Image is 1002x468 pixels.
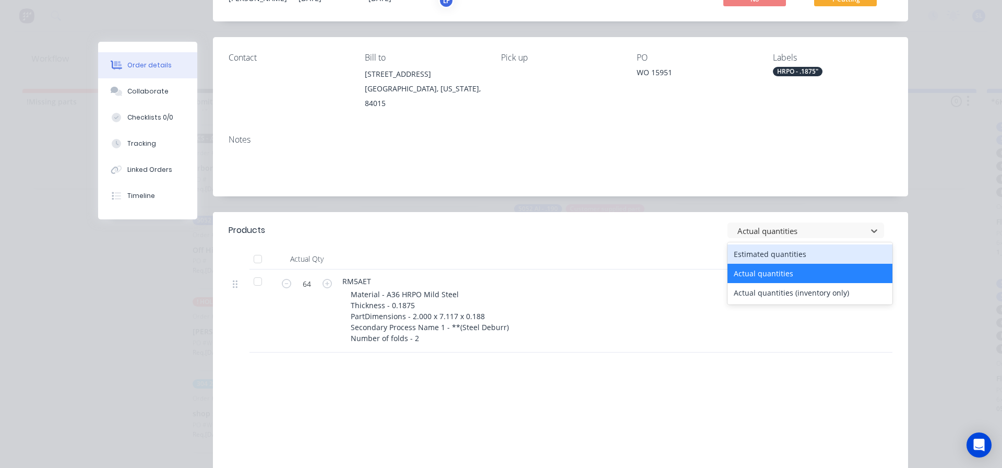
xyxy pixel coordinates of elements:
[98,78,197,104] button: Collaborate
[98,52,197,78] button: Order details
[229,224,265,237] div: Products
[98,131,197,157] button: Tracking
[98,183,197,209] button: Timeline
[967,432,992,458] div: Open Intercom Messenger
[727,283,892,302] div: Actual quantities (inventory only)
[229,53,348,63] div: Contact
[773,53,892,63] div: Labels
[127,165,172,174] div: Linked Orders
[637,53,756,63] div: PO
[365,53,484,63] div: Bill to
[127,139,156,148] div: Tracking
[98,157,197,183] button: Linked Orders
[229,135,892,145] div: Notes
[276,249,338,270] div: Actual Qty
[127,61,172,70] div: Order details
[342,276,371,286] span: RM5AET
[127,191,155,201] div: Timeline
[351,289,509,343] span: Material - A36 HRPO Mild Steel Thickness - 0.1875 PartDimensions - 2.000 x 7.117 x 0.188 Secondar...
[365,67,484,81] div: [STREET_ADDRESS]
[773,67,822,76] div: HRPO - .1875"
[365,81,484,111] div: [GEOGRAPHIC_DATA], [US_STATE], 84015
[727,244,892,264] div: Estimated quantities
[727,264,892,283] div: Actual quantities
[637,67,756,81] div: WO 15951
[127,113,173,122] div: Checklists 0/0
[365,67,484,111] div: [STREET_ADDRESS][GEOGRAPHIC_DATA], [US_STATE], 84015
[501,53,621,63] div: Pick up
[98,104,197,131] button: Checklists 0/0
[127,87,169,96] div: Collaborate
